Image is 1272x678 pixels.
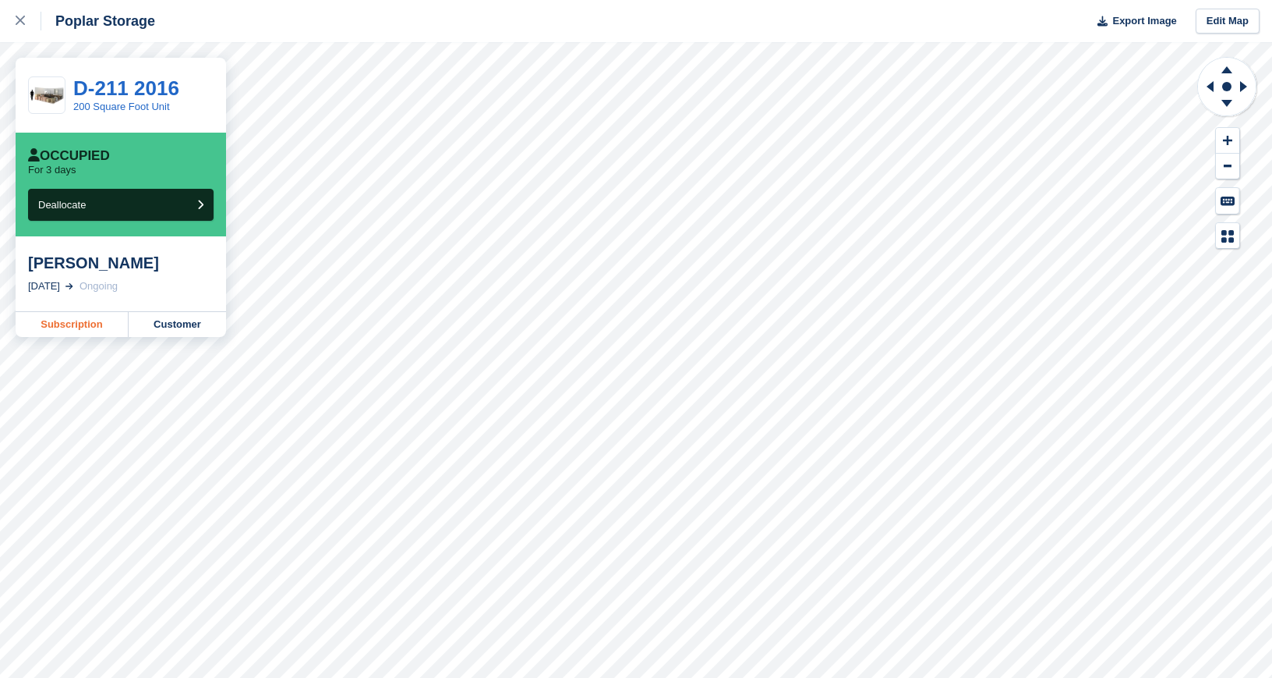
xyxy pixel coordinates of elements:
[41,12,155,30] div: Poplar Storage
[73,76,179,100] a: D-211 2016
[1216,188,1239,214] button: Keyboard Shortcuts
[73,101,170,112] a: 200 Square Foot Unit
[1196,9,1260,34] a: Edit Map
[28,164,76,176] p: For 3 days
[28,254,214,272] div: [PERSON_NAME]
[65,283,73,289] img: arrow-right-light-icn-cde0832a797a2874e46488d9cf13f60e5c3a73dbe684e267c42b8395dfbc2abf.svg
[28,189,214,221] button: Deallocate
[1216,223,1239,249] button: Map Legend
[1112,13,1176,29] span: Export Image
[1216,154,1239,179] button: Zoom Out
[28,148,110,164] div: Occupied
[29,82,65,109] img: 200-sqft-unit.jpeg
[1088,9,1177,34] button: Export Image
[28,279,60,294] div: [DATE]
[38,199,86,211] span: Deallocate
[1216,128,1239,154] button: Zoom In
[79,279,118,294] div: Ongoing
[129,312,226,337] a: Customer
[16,312,129,337] a: Subscription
